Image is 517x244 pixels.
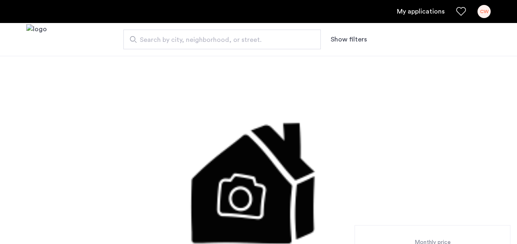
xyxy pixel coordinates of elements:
input: Apartment Search [123,30,321,49]
a: Cazamio logo [26,24,47,55]
button: Show or hide filters [331,35,367,44]
img: logo [26,24,47,55]
a: My application [397,7,445,16]
span: Search by city, neighborhood, or street. [140,35,298,45]
div: CW [478,5,491,18]
a: Favorites [456,7,466,16]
